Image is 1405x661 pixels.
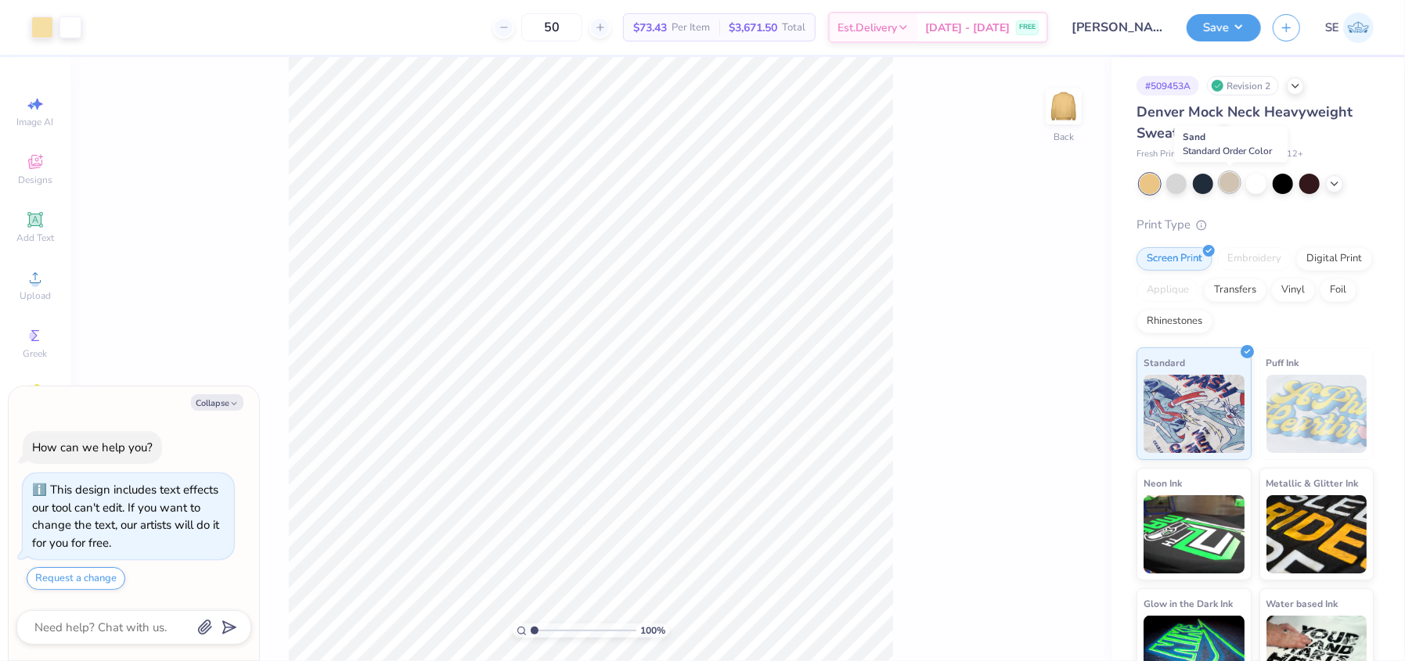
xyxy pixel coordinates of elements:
button: Collapse [191,394,243,411]
input: Untitled Design [1060,12,1175,43]
span: Upload [20,289,51,302]
div: # 509453A [1137,76,1199,95]
button: Save [1187,14,1261,41]
span: Fresh Prints [1137,148,1183,161]
span: Denver Mock Neck Heavyweight Sweatshirt [1137,102,1353,142]
span: SE [1325,19,1339,37]
button: Request a change [27,567,125,590]
span: $3,671.50 [729,20,777,36]
span: Standard Order Color [1183,145,1272,157]
span: Designs [18,174,52,186]
span: Puff Ink [1266,354,1299,371]
span: 100 % [640,623,665,638]
img: Standard [1144,375,1245,453]
div: Foil [1320,278,1356,302]
span: Total [782,20,805,36]
span: Metallic & Glitter Ink [1266,475,1359,491]
span: Est. Delivery [838,20,897,36]
span: Standard [1144,354,1185,371]
span: Neon Ink [1144,475,1182,491]
img: Back [1048,91,1079,122]
div: Revision 2 [1207,76,1279,95]
span: Add Text [16,232,54,244]
div: Transfers [1204,278,1266,302]
div: This design includes text effects our tool can't edit. If you want to change the text, our artist... [32,482,219,551]
div: How can we help you? [32,440,153,455]
span: Glow in the Dark Ink [1144,595,1233,612]
img: Neon Ink [1144,495,1245,573]
span: $73.43 [633,20,667,36]
div: Vinyl [1271,278,1315,302]
span: Image AI [17,116,54,128]
div: Rhinestones [1137,310,1212,333]
img: Shirley Evaleen B [1343,13,1374,43]
input: – – [521,13,582,41]
span: Per Item [672,20,710,36]
img: Metallic & Glitter Ink [1266,495,1367,573]
div: Applique [1137,278,1199,302]
div: Back [1054,130,1074,144]
div: Sand [1174,126,1288,162]
div: Print Type [1137,216,1374,234]
div: Digital Print [1296,247,1372,271]
div: Screen Print [1137,247,1212,271]
span: FREE [1019,22,1036,33]
div: Embroidery [1217,247,1292,271]
img: Puff Ink [1266,375,1367,453]
span: Greek [23,347,48,360]
span: [DATE] - [DATE] [925,20,1010,36]
a: SE [1325,13,1374,43]
span: Water based Ink [1266,595,1338,612]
